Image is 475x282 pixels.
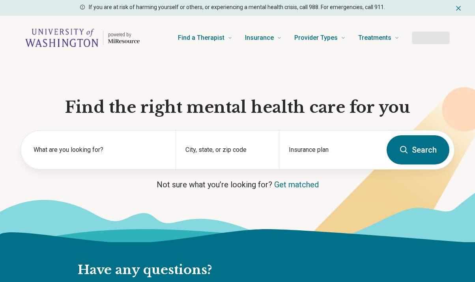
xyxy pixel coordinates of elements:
[178,22,232,54] a: Find a Therapist
[358,22,399,54] a: Treatments
[358,32,391,43] span: Treatments
[25,25,140,50] a: Home page
[21,179,454,190] p: Not sure what you’re looking for?
[245,32,274,43] span: Insurance
[387,135,449,164] button: Search
[78,262,379,278] h2: Have any questions?
[178,32,224,43] span: Find a Therapist
[294,32,338,43] span: Provider Types
[274,180,319,189] a: Get matched
[245,22,282,54] a: Insurance
[108,32,140,38] p: powered by
[21,97,454,118] h1: Find the right mental health care for you
[454,3,462,13] button: Dismiss
[294,22,346,54] a: Provider Types
[89,3,385,11] p: If you are at risk of harming yourself or others, or experiencing a mental health crisis, call 98...
[34,145,166,155] label: What are you looking for?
